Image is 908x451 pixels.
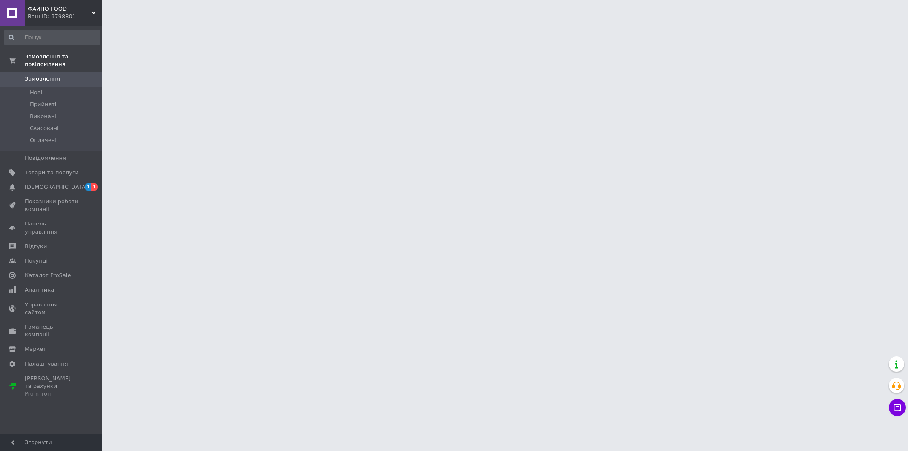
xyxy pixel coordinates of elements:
span: Каталог ProSale [25,272,71,279]
span: Показники роботи компанії [25,198,79,213]
span: Маркет [25,345,46,353]
span: Замовлення та повідомлення [25,53,102,68]
span: ФАЙНО FOOD [28,5,92,13]
span: Скасовані [30,124,59,132]
span: Відгуки [25,243,47,250]
span: Оплачені [30,136,57,144]
span: Замовлення [25,75,60,83]
div: Prom топ [25,390,79,398]
div: Ваш ID: 3798801 [28,13,102,20]
span: Покупці [25,257,48,265]
span: Повідомлення [25,154,66,162]
span: Управління сайтом [25,301,79,316]
span: Нові [30,89,42,96]
span: Налаштування [25,360,68,368]
span: 1 [91,183,98,191]
input: Пошук [4,30,100,45]
span: Прийняті [30,101,56,108]
span: [PERSON_NAME] та рахунки [25,375,79,398]
span: Аналітика [25,286,54,294]
span: Виконані [30,113,56,120]
span: Панель управління [25,220,79,235]
span: Гаманець компанії [25,323,79,338]
span: 1 [85,183,92,191]
span: [DEMOGRAPHIC_DATA] [25,183,88,191]
span: Товари та послуги [25,169,79,176]
button: Чат з покупцем [889,399,906,416]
